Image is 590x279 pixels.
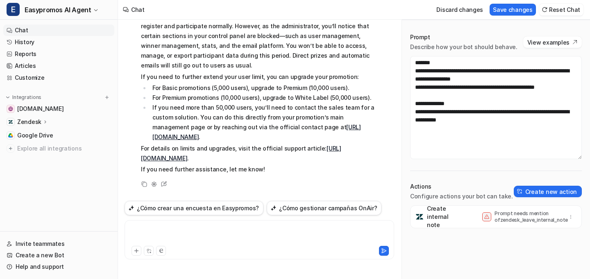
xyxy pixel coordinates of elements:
[5,94,11,100] img: expand menu
[490,4,536,16] button: Save changes
[3,261,114,272] a: Help and support
[539,4,583,16] button: Reset Chat
[3,36,114,48] a: History
[3,93,44,101] button: Integrations
[542,7,547,13] img: reset
[12,94,41,101] p: Integrations
[17,105,64,113] span: [DOMAIN_NAME]
[3,250,114,261] a: Create a new Bot
[3,25,114,36] a: Chat
[3,72,114,83] a: Customize
[104,94,110,100] img: menu_add.svg
[17,142,111,155] span: Explore all integrations
[410,182,513,191] p: Actions
[17,131,53,139] span: Google Drive
[3,143,114,154] a: Explore all integrations
[410,33,517,41] p: Prompt
[514,186,582,197] button: Create new action
[150,103,381,142] li: If you need more than 50,000 users, you’ll need to contact the sales team for a custom solution. ...
[7,144,15,153] img: explore all integrations
[125,201,263,215] button: ¿Cómo crear una encuesta en Easypromos?
[17,118,41,126] p: Zendesk
[3,238,114,250] a: Invite teammates
[8,106,13,111] img: www.easypromosapp.com
[3,48,114,60] a: Reports
[141,72,381,82] p: If you need to further extend your user limit, you can upgrade your promotion:
[523,36,582,48] button: View examples
[150,83,381,93] li: For Basic promotions (5,000 users), upgrade to Premium (10,000 users).
[3,103,114,115] a: www.easypromosapp.com[DOMAIN_NAME]
[410,43,517,51] p: Describe how your bot should behave.
[433,4,486,16] button: Discard changes
[517,189,523,194] img: create-action-icon.svg
[427,205,463,229] p: Create internal note
[141,144,381,163] p: For details on limits and upgrades, visit the official support article: .
[150,93,381,103] li: For Premium promotions (10,000 users), upgrade to White Label (50,000 users).
[495,210,560,223] p: Prompt needs mention of zendesk_leave_internal_note
[8,119,13,124] img: Zendesk
[7,3,20,16] span: E
[141,145,341,162] a: [URL][DOMAIN_NAME]
[141,164,381,174] p: If you need further assistance, let me know!
[267,201,381,215] button: ¿Cómo gestionar campañas OnAir?
[3,60,114,72] a: Articles
[141,11,381,70] p: When your promotion exceeds the maximum number of users, participants can still register and part...
[25,4,91,16] span: Easypromos AI Agent
[131,5,145,14] div: Chat
[8,133,13,138] img: Google Drive
[415,213,424,221] img: Create internal note icon
[3,130,114,141] a: Google DriveGoogle Drive
[410,192,513,200] p: Configure actions your bot can take.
